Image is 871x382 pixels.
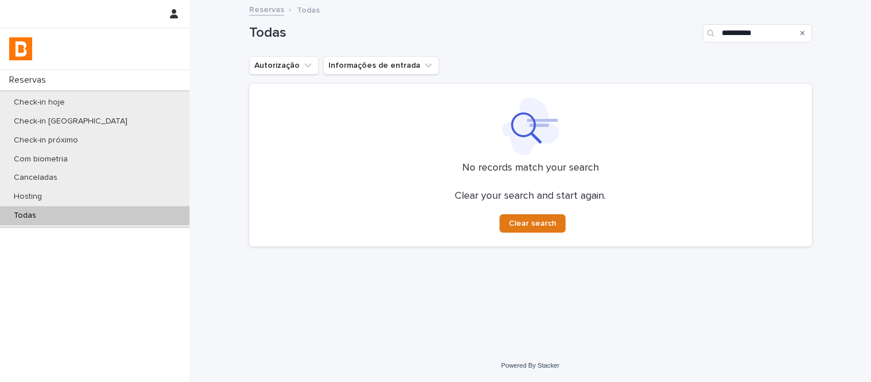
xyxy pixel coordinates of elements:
[5,192,51,202] p: Hosting
[249,56,319,75] button: Autorização
[5,155,77,164] p: Com biometria
[323,56,439,75] button: Informações de entrada
[263,162,798,175] p: No records match your search
[249,25,698,41] h1: Todas
[5,136,87,145] p: Check-in próximo
[500,214,566,233] button: Clear search
[9,37,32,60] img: zVaNuJHRTjyIjT5M9Xd5
[5,173,67,183] p: Canceladas
[5,75,55,86] p: Reservas
[509,219,556,227] span: Clear search
[501,362,559,369] a: Powered By Stacker
[5,211,45,221] p: Todas
[703,24,812,43] input: Search
[249,2,284,16] a: Reservas
[297,3,320,16] p: Todas
[5,117,137,126] p: Check-in [GEOGRAPHIC_DATA]
[5,98,74,107] p: Check-in hoje
[455,190,606,203] p: Clear your search and start again.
